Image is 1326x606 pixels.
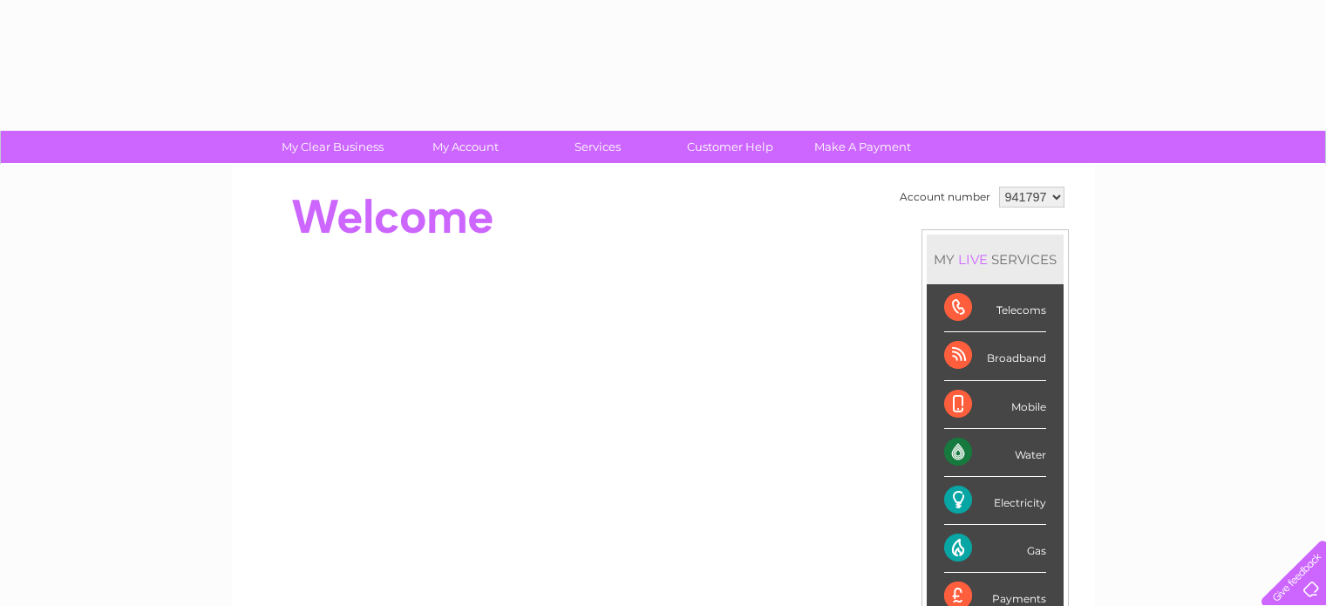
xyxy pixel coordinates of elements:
[955,251,991,268] div: LIVE
[944,525,1046,573] div: Gas
[944,477,1046,525] div: Electricity
[393,131,537,163] a: My Account
[895,182,995,212] td: Account number
[791,131,935,163] a: Make A Payment
[526,131,670,163] a: Services
[927,235,1064,284] div: MY SERVICES
[944,284,1046,332] div: Telecoms
[944,381,1046,429] div: Mobile
[944,429,1046,477] div: Water
[944,332,1046,380] div: Broadband
[658,131,802,163] a: Customer Help
[261,131,405,163] a: My Clear Business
